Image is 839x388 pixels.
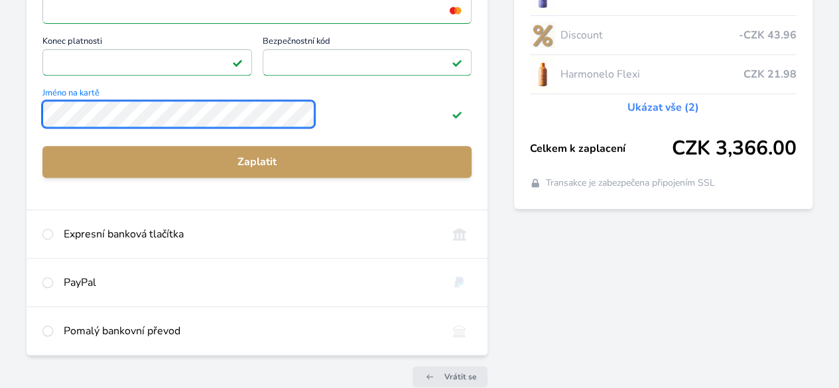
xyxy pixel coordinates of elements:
[452,57,462,68] img: Platné pole
[546,176,715,190] span: Transakce je zabezpečena připojením SSL
[447,323,472,339] img: bankTransfer_IBAN.svg
[64,323,436,339] div: Pomalý bankovní převod
[444,371,477,382] span: Vrátit se
[42,37,252,49] span: Konec platnosti
[560,66,743,82] span: Harmonelo Flexi
[530,19,555,52] img: discount-lo.png
[627,99,699,115] a: Ukázat vše (2)
[413,366,487,387] a: Vrátit se
[48,1,466,20] iframe: Iframe pro číslo karty
[48,53,246,72] iframe: Iframe pro datum vypršení platnosti
[452,109,462,119] img: Platné pole
[672,137,797,161] span: CZK 3,366.00
[263,37,472,49] span: Bezpečnostní kód
[446,5,464,17] img: mc
[739,27,797,43] span: -CZK 43.96
[530,141,672,157] span: Celkem k zaplacení
[64,226,436,242] div: Expresní banková tlačítka
[560,27,739,43] span: Discount
[232,57,243,68] img: Platné pole
[530,58,555,91] img: CLEAN_FLEXI_se_stinem_x-hi_(1)-lo.jpg
[53,154,461,170] span: Zaplatit
[64,275,436,291] div: PayPal
[42,146,472,178] button: Zaplatit
[743,66,797,82] span: CZK 21.98
[447,226,472,242] img: onlineBanking_CZ.svg
[269,53,466,72] iframe: Iframe pro bezpečnostní kód
[447,275,472,291] img: paypal.svg
[42,101,314,127] input: Jméno na kartěPlatné pole
[42,89,472,101] span: Jméno na kartě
